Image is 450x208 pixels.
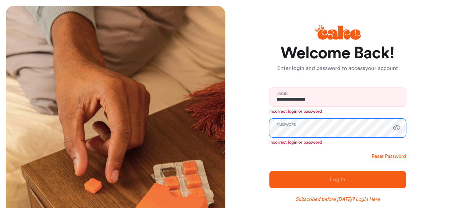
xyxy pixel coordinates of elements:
[269,109,406,114] p: Incorrect login or password
[269,45,406,62] h1: Welcome Back!
[269,64,406,73] p: Enter login and password to access your account
[269,171,406,188] button: Log In
[295,196,380,203] a: Subscribed before [DATE]? Login Here
[269,140,406,145] p: Incorrect login or password
[371,153,406,160] a: Reset Password
[330,177,345,182] span: Log In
